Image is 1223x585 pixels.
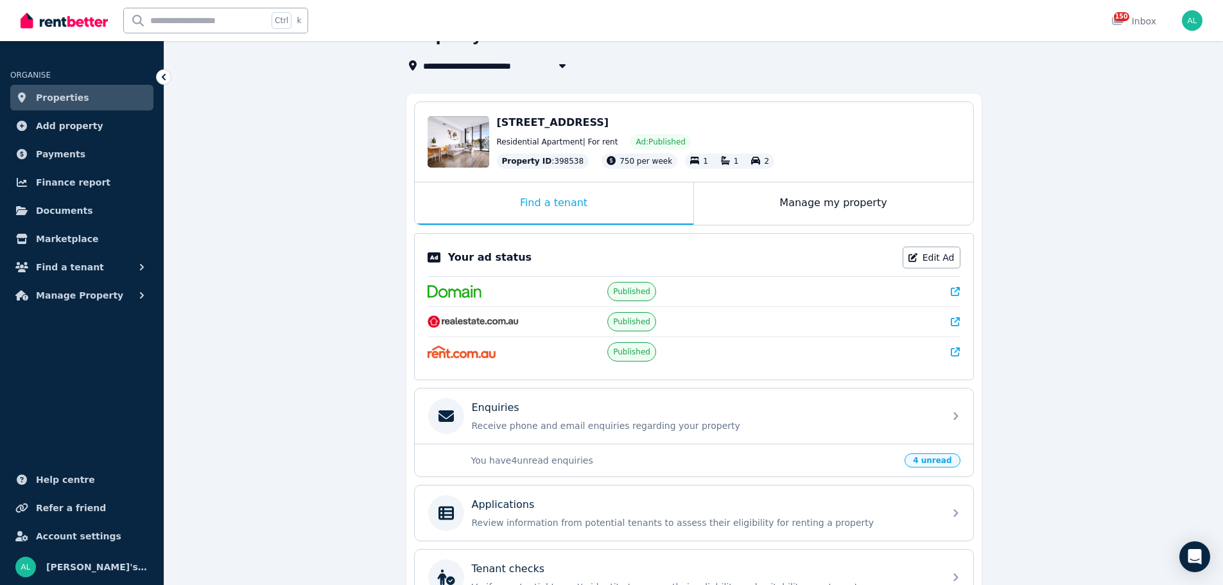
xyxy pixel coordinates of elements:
span: [STREET_ADDRESS] [497,116,609,128]
a: Finance report [10,170,153,195]
span: Published [613,347,650,357]
span: 4 unread [905,453,960,467]
p: Enquiries [472,400,519,415]
img: Sydney Sotheby's LNS [15,557,36,577]
span: 1 [703,157,708,166]
img: Domain.com.au [428,285,481,298]
span: Ad: Published [636,137,685,147]
span: Help centre [36,472,95,487]
span: Marketplace [36,231,98,247]
p: Applications [472,497,535,512]
a: Documents [10,198,153,223]
p: Receive phone and email enquiries regarding your property [472,419,937,432]
span: 1 [734,157,739,166]
span: Manage Property [36,288,123,303]
p: Your ad status [448,250,532,265]
span: [PERSON_NAME]'s LNS [46,559,148,575]
a: Properties [10,85,153,110]
span: Ctrl [272,12,291,29]
span: Account settings [36,528,121,544]
a: Account settings [10,523,153,549]
span: Finance report [36,175,110,190]
span: ORGANISE [10,71,51,80]
button: Find a tenant [10,254,153,280]
span: Property ID [502,156,552,166]
div: Find a tenant [415,182,693,225]
span: Add property [36,118,103,134]
div: Inbox [1111,15,1156,28]
a: Edit Ad [903,247,960,268]
div: : 398538 [497,153,589,169]
a: ApplicationsReview information from potential tenants to assess their eligibility for renting a p... [415,485,973,541]
span: Published [613,317,650,327]
span: Published [613,286,650,297]
button: Manage Property [10,283,153,308]
span: Residential Apartment | For rent [497,137,618,147]
span: 750 per week [620,157,672,166]
span: Documents [36,203,93,218]
p: You have 4 unread enquiries [471,454,898,467]
span: Payments [36,146,85,162]
p: Tenant checks [472,561,545,577]
img: RealEstate.com.au [428,315,519,328]
span: Find a tenant [36,259,104,275]
a: EnquiriesReceive phone and email enquiries regarding your property [415,389,973,444]
a: Refer a friend [10,495,153,521]
span: Refer a friend [36,500,106,516]
span: 150 [1114,12,1129,21]
img: Rent.com.au [428,345,496,358]
span: Properties [36,90,89,105]
a: Marketplace [10,226,153,252]
img: RentBetter [21,11,108,30]
a: Add property [10,113,153,139]
div: Manage my property [694,182,973,225]
a: Payments [10,141,153,167]
img: Sydney Sotheby's LNS [1182,10,1202,31]
span: k [297,15,301,26]
div: Open Intercom Messenger [1179,541,1210,572]
a: Help centre [10,467,153,493]
p: Review information from potential tenants to assess their eligibility for renting a property [472,516,937,529]
span: 2 [764,157,769,166]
